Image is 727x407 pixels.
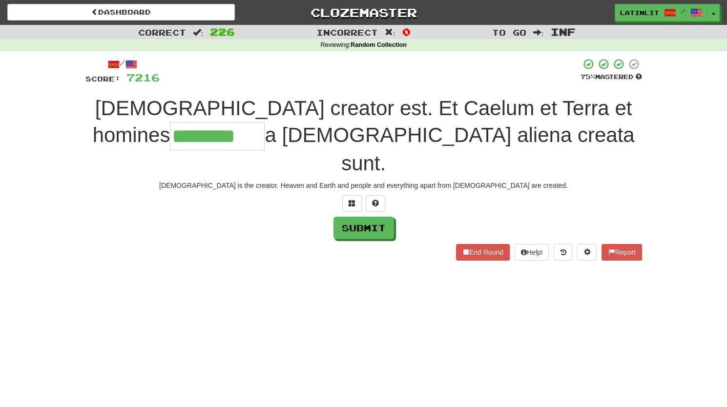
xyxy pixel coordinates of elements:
span: Score: [85,75,121,83]
div: [DEMOGRAPHIC_DATA] is the creator. Heaven and Earth and people and everything apart from [DEMOGRA... [85,181,642,190]
span: : [193,28,204,37]
button: Help! [515,244,549,261]
span: [DEMOGRAPHIC_DATA] creator est. Et Caelum et Terra et homines [93,97,632,146]
span: a [DEMOGRAPHIC_DATA] aliena creata sunt. [265,123,634,175]
span: Correct [138,27,186,37]
button: End Round [456,244,510,261]
span: latinlit [620,8,659,17]
button: Report [602,244,642,261]
strong: Random Collection [351,41,407,48]
span: 7216 [126,71,160,83]
span: 226 [210,26,235,38]
span: To go [492,27,526,37]
span: : [533,28,544,37]
button: Round history (alt+y) [554,244,572,261]
span: 0 [402,26,411,38]
span: 75 % [581,73,595,81]
span: Incorrect [316,27,378,37]
span: / [681,8,685,15]
div: / [85,58,160,70]
button: Switch sentence to multiple choice alt+p [342,195,362,212]
a: Dashboard [7,4,235,20]
span: Inf [550,26,575,38]
a: latinlit / [615,4,707,21]
button: Single letter hint - you only get 1 per sentence and score half the points! alt+h [366,195,385,212]
div: Mastered [581,73,642,81]
span: : [385,28,395,37]
button: Submit [333,217,394,239]
a: Clozemaster [249,4,477,21]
